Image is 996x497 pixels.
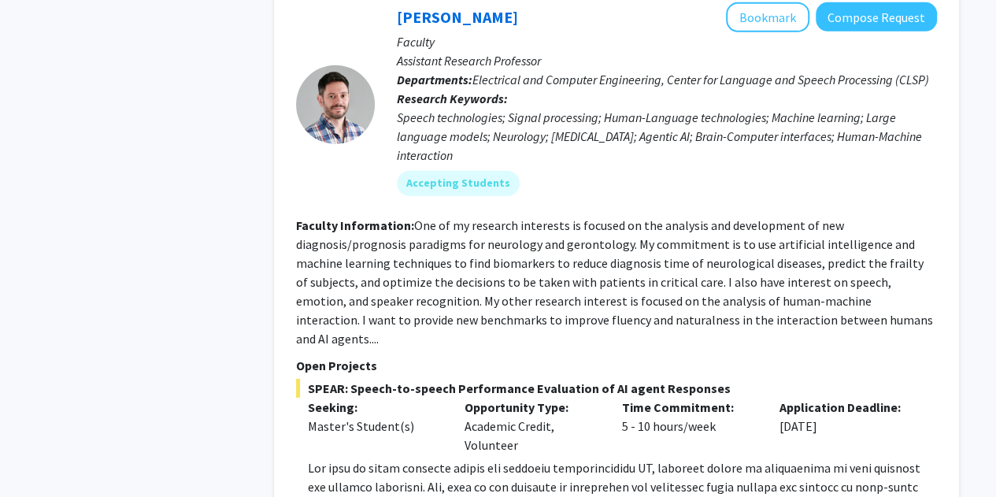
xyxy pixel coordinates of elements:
mat-chip: Accepting Students [397,171,520,196]
p: Time Commitment: [622,398,756,417]
span: Electrical and Computer Engineering, Center for Language and Speech Processing (CLSP) [472,72,929,87]
div: Master's Student(s) [308,417,442,436]
b: Research Keywords: [397,91,508,106]
iframe: Chat [12,426,67,485]
b: Faculty Information: [296,217,414,233]
div: Academic Credit, Volunteer [453,398,610,454]
fg-read-more: One of my research interests is focused on the analysis and development of new diagnosis/prognosi... [296,217,933,347]
div: [DATE] [768,398,925,454]
a: [PERSON_NAME] [397,7,518,27]
p: Assistant Research Professor [397,51,937,70]
p: Seeking: [308,398,442,417]
p: Opportunity Type: [465,398,598,417]
p: Faculty [397,32,937,51]
button: Add Laureano Moro-Velazquez to Bookmarks [726,2,809,32]
span: SPEAR: Speech-to-speech Performance Evaluation of AI agent Responses [296,379,937,398]
div: 5 - 10 hours/week [610,398,768,454]
b: Departments: [397,72,472,87]
button: Compose Request to Laureano Moro-Velazquez [816,2,937,32]
div: Speech technologies; Signal processing; Human-Language technologies; Machine learning; Large lang... [397,108,937,165]
p: Open Projects [296,356,937,375]
p: Application Deadline: [779,398,913,417]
